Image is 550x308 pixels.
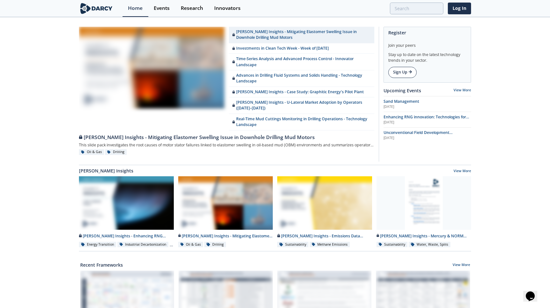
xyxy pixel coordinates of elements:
a: Log In [448,3,471,14]
div: Research [181,6,203,11]
div: Methane Emissions [310,242,350,248]
a: Sand Management [DATE] [384,99,471,109]
a: Darcy Insights - Emissions Data Integration preview [PERSON_NAME] Insights - Emissions Data Integ... [275,176,374,248]
a: Darcy Insights - Enhancing RNG innovation preview [PERSON_NAME] Insights - Enhancing RNG innovati... [77,176,176,248]
a: [PERSON_NAME] Insights - Mitigating Elastomer Swelling Issue in Downhole Drilling Mud Motors [79,130,374,141]
div: Home [128,6,143,11]
a: Time-Series Analysis and Advanced Process Control - Innovator Landscape [229,54,374,70]
span: Enhancing RNG innovation: Technologies for Sustainable Energy [384,114,469,125]
a: Darcy Insights - Mercury & NORM Detection and Decontamination preview [PERSON_NAME] Insights - Me... [374,176,474,248]
div: Stay up to date on the latest technology trends in your sector. [388,48,466,63]
a: Recent Frameworks [80,262,123,268]
a: [PERSON_NAME] Insights - Mitigating Elastomer Swelling Issue in Downhole Drilling Mud Motors [229,27,374,43]
div: [PERSON_NAME] Insights - Mitigating Elastomer Swelling Issue in Downhole Drilling Mud Motors [79,134,374,141]
div: Events [154,6,170,11]
a: Upcoming Events [384,87,421,94]
div: [DATE] [384,104,471,109]
div: Water, Waste, Spills [409,242,450,248]
div: Join your peers [388,38,466,48]
a: Advances in Drilling Fluid Systems and Solids Handling - Technology Landscape [229,70,374,87]
div: Sustainability [277,242,308,248]
div: Drilling [204,242,226,248]
div: Industrial Decarbonization [117,242,169,248]
a: View More [453,262,470,268]
a: Sign Up [388,67,417,78]
iframe: chat widget [523,283,544,302]
div: [PERSON_NAME] Insights - Mercury & NORM Detection and [MEDICAL_DATA] [377,233,471,239]
a: Unconventional Field Development Optimization through Geochemical Fingerprinting Technology [DATE] [384,130,471,141]
a: Real-Time Mud Cuttings Monitoring in Drilling Operations - Technology Landscape [229,114,374,130]
input: Advanced Search [390,3,443,14]
div: Register [388,27,466,38]
a: Enhancing RNG innovation: Technologies for Sustainable Energy [DATE] [384,114,471,125]
a: [PERSON_NAME] Insights - Case Study: Graphitic Energy's Pilot Plant [229,87,374,97]
div: [PERSON_NAME] Insights - Emissions Data Integration [277,233,372,239]
div: Energy Transition [79,242,116,248]
div: Oil & Gas [178,242,203,248]
div: [DATE] [384,120,471,125]
div: This slide pack investigates the root causes of motor stator failures linked to elastomer swellin... [79,141,374,149]
div: [DATE] [384,136,471,141]
a: Investments in Clean Tech Week - Week of [DATE] [229,43,374,54]
span: Unconventional Field Development Optimization through Geochemical Fingerprinting Technology [384,130,453,147]
a: [PERSON_NAME] Insights [79,167,133,174]
span: Sand Management [384,99,419,104]
div: [PERSON_NAME] Insights - Mitigating Elastomer Swelling Issue in Downhole Drilling Mud Motors [178,233,273,239]
div: Oil & Gas [79,149,104,155]
div: [PERSON_NAME] Insights - Enhancing RNG innovation [79,233,174,239]
a: View More [454,169,471,174]
a: View More [454,88,471,92]
div: Drilling [105,149,127,155]
img: logo-wide.svg [79,3,114,14]
div: Sustainability [377,242,408,248]
div: Innovators [214,6,241,11]
a: [PERSON_NAME] Insights - U-Lateral Market Adoption by Operators ([DATE]–[DATE]) [229,97,374,114]
a: Darcy Insights - Mitigating Elastomer Swelling Issue in Downhole Drilling Mud Motors preview [PER... [176,176,275,248]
